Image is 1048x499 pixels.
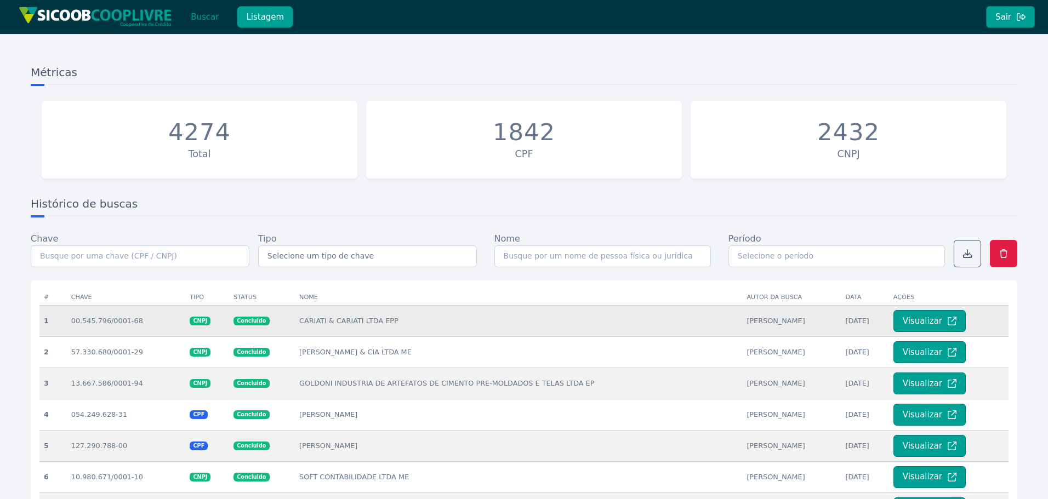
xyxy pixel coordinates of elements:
[841,336,888,368] td: [DATE]
[190,348,210,357] span: CNPJ
[31,196,1017,216] h3: Histórico de buscas
[67,305,186,336] td: 00.545.796/0001-68
[372,147,676,161] div: CPF
[39,289,67,306] th: #
[986,6,1035,28] button: Sair
[893,466,966,488] button: Visualizar
[742,305,841,336] td: [PERSON_NAME]
[295,399,742,430] td: [PERSON_NAME]
[39,399,67,430] th: 4
[233,317,269,325] span: Concluido
[67,461,186,492] td: 10.980.671/0001-10
[841,368,888,399] td: [DATE]
[258,232,277,245] label: Tipo
[181,6,228,28] button: Buscar
[233,379,269,388] span: Concluido
[190,441,208,450] span: CPF
[190,410,208,419] span: CPF
[31,232,58,245] label: Chave
[295,368,742,399] td: GOLDONI INDUSTRIA DE ARTEFATOS DE CIMENTO PRE-MOLDADOS E TELAS LTDA EP
[229,289,295,306] th: Status
[295,289,742,306] th: Nome
[47,147,352,161] div: Total
[67,368,186,399] td: 13.667.586/0001-94
[168,118,231,147] div: 4274
[39,305,67,336] th: 1
[841,430,888,461] td: [DATE]
[893,404,966,426] button: Visualizar
[889,289,1009,306] th: Ações
[39,461,67,492] th: 6
[31,245,249,267] input: Busque por uma chave (CPF / CNPJ)
[728,245,945,267] input: Selecione o período
[31,65,1017,85] h3: Métricas
[696,147,1001,161] div: CNPJ
[742,399,841,430] td: [PERSON_NAME]
[841,461,888,492] td: [DATE]
[39,336,67,368] th: 2
[893,310,966,332] button: Visualizar
[39,430,67,461] th: 5
[295,336,742,368] td: [PERSON_NAME] & CIA LTDA ME
[237,6,293,28] button: Listagem
[893,435,966,457] button: Visualizar
[233,410,269,419] span: Concluido
[841,399,888,430] td: [DATE]
[841,305,888,336] td: [DATE]
[893,341,966,363] button: Visualizar
[742,336,841,368] td: [PERSON_NAME]
[893,372,966,394] button: Visualizar
[295,305,742,336] td: CARIATI & CARIATI LTDA EPP
[67,336,186,368] td: 57.330.680/0001-29
[493,118,555,147] div: 1842
[67,399,186,430] td: 054.249.628-31
[233,348,269,357] span: Concluido
[841,289,888,306] th: Data
[233,473,269,481] span: Concluido
[295,430,742,461] td: [PERSON_NAME]
[185,289,229,306] th: Tipo
[233,441,269,450] span: Concluido
[494,232,520,245] label: Nome
[817,118,880,147] div: 2432
[742,289,841,306] th: Autor da busca
[728,232,761,245] label: Período
[19,7,172,27] img: img/sicoob_cooplivre.png
[742,461,841,492] td: [PERSON_NAME]
[39,368,67,399] th: 3
[295,461,742,492] td: SOFT CONTABILIDADE LTDA ME
[190,317,210,325] span: CNPJ
[742,368,841,399] td: [PERSON_NAME]
[67,430,186,461] td: 127.290.788-00
[67,289,186,306] th: Chave
[190,379,210,388] span: CNPJ
[494,245,711,267] input: Busque por um nome de pessoa física ou jurídica
[190,473,210,481] span: CNPJ
[742,430,841,461] td: [PERSON_NAME]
